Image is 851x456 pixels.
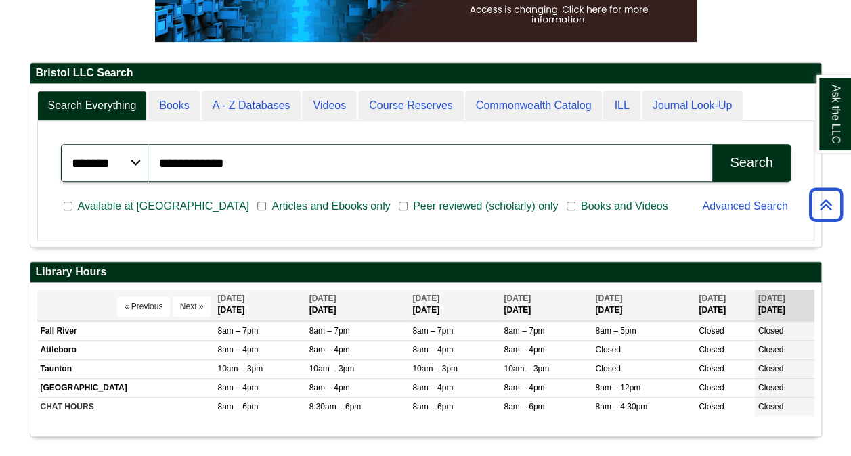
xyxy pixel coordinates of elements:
[306,290,410,320] th: [DATE]
[642,91,743,121] a: Journal Look-Up
[695,290,755,320] th: [DATE]
[567,200,575,212] input: Books and Videos
[412,326,453,336] span: 8am – 7pm
[575,198,674,214] span: Books and Videos
[702,200,787,212] a: Advanced Search
[37,359,215,378] td: Taunton
[412,294,439,303] span: [DATE]
[358,91,464,121] a: Course Reserves
[595,383,640,392] span: 8am – 12pm
[202,91,301,121] a: A - Z Databases
[412,383,453,392] span: 8am – 4pm
[266,198,395,214] span: Articles and Ebooks only
[504,345,544,355] span: 8am – 4pm
[37,91,148,121] a: Search Everything
[30,63,821,84] h2: Bristol LLC Search
[412,402,453,411] span: 8am – 6pm
[730,155,772,170] div: Search
[595,402,647,411] span: 8am – 4:30pm
[64,200,72,212] input: Available at [GEOGRAPHIC_DATA]
[37,398,215,417] td: CHAT HOURS
[500,290,592,320] th: [DATE]
[592,290,695,320] th: [DATE]
[37,340,215,359] td: Attleboro
[595,345,620,355] span: Closed
[699,326,724,336] span: Closed
[148,91,200,121] a: Books
[72,198,255,214] span: Available at [GEOGRAPHIC_DATA]
[699,345,724,355] span: Closed
[603,91,640,121] a: ILL
[595,326,636,336] span: 8am – 5pm
[465,91,603,121] a: Commonwealth Catalog
[399,200,408,212] input: Peer reviewed (scholarly) only
[504,326,544,336] span: 8am – 7pm
[173,296,211,317] button: Next »
[309,383,350,392] span: 8am – 4pm
[758,294,785,303] span: [DATE]
[302,91,357,121] a: Videos
[804,196,848,214] a: Back to Top
[409,290,500,320] th: [DATE]
[117,296,171,317] button: « Previous
[699,364,724,373] span: Closed
[504,364,549,373] span: 10am – 3pm
[758,364,783,373] span: Closed
[712,144,790,182] button: Search
[217,364,263,373] span: 10am – 3pm
[309,294,336,303] span: [DATE]
[412,364,458,373] span: 10am – 3pm
[504,294,531,303] span: [DATE]
[257,200,266,212] input: Articles and Ebooks only
[504,402,544,411] span: 8am – 6pm
[408,198,563,214] span: Peer reviewed (scholarly) only
[37,379,215,398] td: [GEOGRAPHIC_DATA]
[758,402,783,411] span: Closed
[699,294,726,303] span: [DATE]
[412,345,453,355] span: 8am – 4pm
[217,294,244,303] span: [DATE]
[699,402,724,411] span: Closed
[758,383,783,392] span: Closed
[214,290,305,320] th: [DATE]
[217,345,258,355] span: 8am – 4pm
[504,383,544,392] span: 8am – 4pm
[755,290,814,320] th: [DATE]
[309,364,355,373] span: 10am – 3pm
[309,402,362,411] span: 8:30am – 6pm
[309,326,350,336] span: 8am – 7pm
[595,294,622,303] span: [DATE]
[758,345,783,355] span: Closed
[699,383,724,392] span: Closed
[758,326,783,336] span: Closed
[595,364,620,373] span: Closed
[217,326,258,336] span: 8am – 7pm
[217,383,258,392] span: 8am – 4pm
[309,345,350,355] span: 8am – 4pm
[30,262,821,283] h2: Library Hours
[217,402,258,411] span: 8am – 6pm
[37,321,215,340] td: Fall River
